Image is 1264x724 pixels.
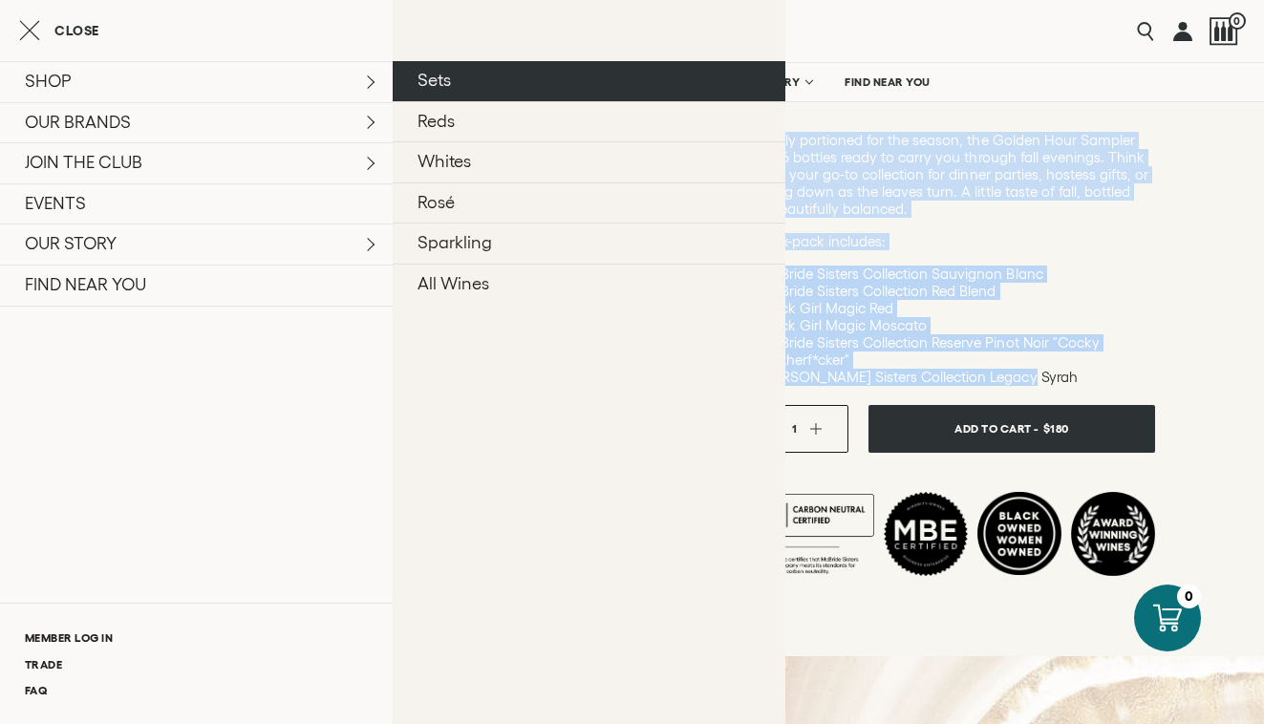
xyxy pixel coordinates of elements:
li: McBride Sisters Collection Reserve Pinot Noir "Cocky Motherf*cker" [761,334,1155,369]
a: Reds [393,101,785,142]
a: Sparkling [393,223,785,264]
button: Add To Cart - $180 [868,405,1155,453]
p: Perfectly portioned for the season, the Golden Hour Sampler offers 6 bottles ready to carry you t... [741,132,1155,218]
span: 1 [792,422,797,435]
li: McBride Sisters Collection Sauvignon Blanc [761,266,1155,283]
li: Black Girl Magic Moscato [761,317,1155,334]
span: 0 [1229,12,1246,30]
a: Whites [393,141,785,182]
a: Rosé [393,182,785,224]
button: Close cart [19,19,99,42]
a: FIND NEAR YOU [832,63,943,101]
span: $180 [1043,415,1069,442]
span: Close [54,24,99,37]
li: Black Girl Magic Red [761,300,1155,317]
li: [PERSON_NAME] Sisters Collection Legacy Syrah [761,369,1155,386]
div: 0 [1177,585,1201,608]
span: FIND NEAR YOU [845,75,931,89]
a: Sets [393,61,785,101]
p: This six-pack includes: [741,233,1155,250]
li: McBride Sisters Collection Red Blend [761,283,1155,300]
a: All Wines [393,264,785,305]
span: Add To Cart - [954,415,1039,442]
